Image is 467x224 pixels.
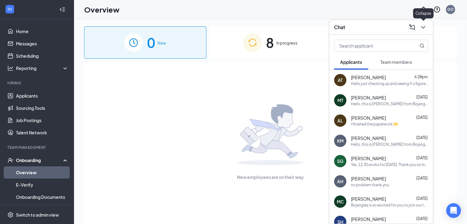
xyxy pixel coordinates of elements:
[158,40,166,46] span: New
[7,65,14,71] svg: Analysis
[351,135,386,141] span: [PERSON_NAME]
[7,157,14,163] svg: UserCheck
[16,50,68,62] a: Scheduling
[416,216,428,221] span: [DATE]
[337,199,344,205] div: MC
[276,40,298,46] span: In progress
[59,6,65,13] svg: Collapse
[351,203,428,208] div: Bojangles is so excited for you to join our team! Do you know anyone else who might be interested...
[16,126,68,139] a: Talent Network
[351,176,386,182] span: [PERSON_NAME]
[416,135,428,140] span: [DATE]
[416,95,428,99] span: [DATE]
[433,6,441,13] svg: QuestionInfo
[447,7,454,12] div: GO
[351,162,428,167] div: Yes, 12.30 works for [DATE]. Thank you so much.
[16,65,69,71] div: Reporting
[7,6,13,12] svg: WorkstreamLogo
[16,114,68,126] a: Job Postings
[380,59,412,65] span: Team members
[418,22,428,32] button: ChevronDown
[334,40,407,52] input: Search applicant
[16,37,68,50] a: Messages
[419,43,424,48] svg: MagnifyingGlass
[337,158,343,164] div: SG
[337,118,343,124] div: AL
[351,216,386,222] span: [PERSON_NAME]
[351,142,428,147] div: Hello, this is [PERSON_NAME] from Bojangles in [US_STATE]. I saw your application and wanted to s...
[420,6,427,13] svg: Notifications
[351,196,386,202] span: [PERSON_NAME]
[16,179,68,191] a: E-Verify
[351,81,428,86] div: Hello just checking up and seeing if u figured anything out?
[340,59,362,65] span: Applicants
[84,4,119,15] h1: Overview
[16,90,68,102] a: Applicants
[446,203,461,218] div: Open Intercom Messenger
[416,115,428,120] span: [DATE]
[416,196,428,201] span: [DATE]
[337,138,344,144] div: KM
[419,24,427,31] svg: ChevronDown
[16,157,63,163] div: Onboarding
[351,95,386,101] span: [PERSON_NAME]
[334,24,345,31] h3: Chat
[266,32,274,53] span: 8
[147,32,155,53] span: 0
[16,191,68,203] a: Onboarding Documents
[351,155,386,161] span: [PERSON_NAME]
[416,176,428,180] span: [DATE]
[16,203,68,215] a: Activity log
[351,115,386,121] span: [PERSON_NAME]
[7,212,14,218] svg: Settings
[337,178,343,184] div: AH
[351,74,386,80] span: [PERSON_NAME]
[16,25,68,37] a: Home
[414,75,428,79] span: 6:28pm
[407,22,417,32] button: ComposeMessage
[337,97,343,103] div: MT
[16,102,68,114] a: Sourcing Tools
[351,122,398,127] div: I finished the paperwork 🫶
[351,182,389,187] div: no problem thank you
[16,212,59,218] div: Switch to admin view
[416,156,428,160] span: [DATE]
[408,24,416,31] svg: ComposeMessage
[338,77,343,83] div: AT
[351,101,428,106] div: Hello, this is [PERSON_NAME] from Bojangles in [US_STATE]. I saw your application and wanted to s...
[237,174,304,180] span: New employees are on their way
[413,8,434,18] div: Collapse
[7,145,67,150] div: Team Management
[16,166,68,179] a: Overview
[7,80,67,86] div: Hiring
